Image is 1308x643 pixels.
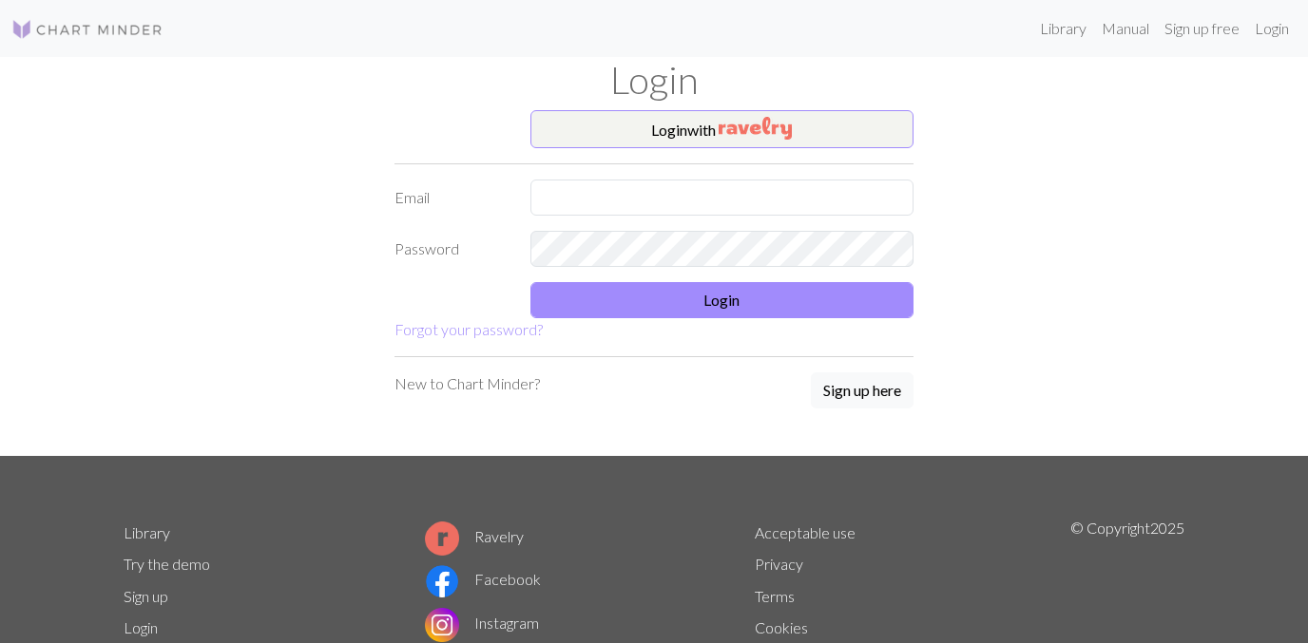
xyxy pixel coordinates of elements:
[755,618,808,636] a: Cookies
[383,180,519,216] label: Email
[112,57,1196,103] h1: Login
[811,372,914,410] a: Sign up here
[124,523,170,541] a: Library
[394,320,543,338] a: Forgot your password?
[124,555,210,573] a: Try the demo
[383,231,519,267] label: Password
[530,110,914,148] button: Loginwith
[755,555,803,573] a: Privacy
[124,587,168,605] a: Sign up
[811,372,914,408] button: Sign up here
[425,564,459,598] img: Facebook logo
[11,18,163,41] img: Logo
[425,521,459,556] img: Ravelry logo
[755,523,856,541] a: Acceptable use
[1247,9,1297,47] a: Login
[425,608,459,642] img: Instagram logo
[425,614,539,632] a: Instagram
[530,282,914,318] button: Login
[1032,9,1094,47] a: Library
[1094,9,1157,47] a: Manual
[124,618,158,636] a: Login
[755,587,795,605] a: Terms
[425,527,524,545] a: Ravelry
[425,570,541,588] a: Facebook
[394,372,540,395] p: New to Chart Minder?
[1157,9,1247,47] a: Sign up free
[719,117,792,140] img: Ravelry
